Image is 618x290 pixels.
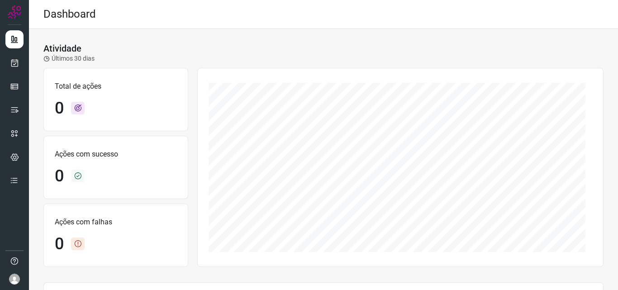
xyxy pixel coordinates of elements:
p: Ações com sucesso [55,149,177,160]
h3: Atividade [43,43,81,54]
h1: 0 [55,99,64,118]
p: Total de ações [55,81,177,92]
h1: 0 [55,234,64,254]
img: Logo [8,5,21,19]
h1: 0 [55,166,64,186]
p: Ações com falhas [55,217,177,228]
img: avatar-user-boy.jpg [9,274,20,285]
h2: Dashboard [43,8,96,21]
p: Últimos 30 dias [43,54,95,63]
